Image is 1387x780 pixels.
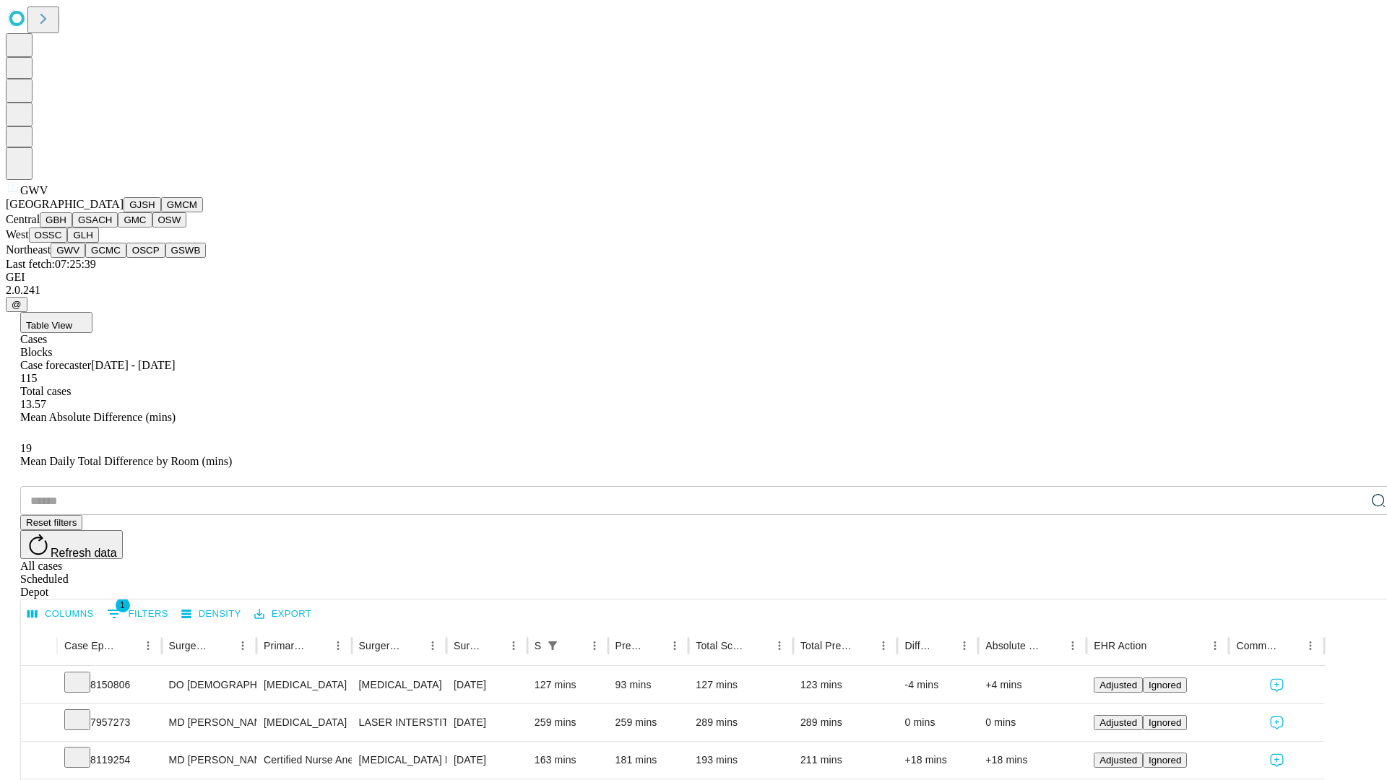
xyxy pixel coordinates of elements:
[233,636,253,656] button: Menu
[161,197,203,212] button: GMCM
[116,598,130,612] span: 1
[169,640,211,651] div: Surgeon Name
[564,636,584,656] button: Sort
[535,742,601,779] div: 163 mins
[26,320,72,331] span: Table View
[1094,640,1146,651] div: EHR Action
[454,704,520,741] div: [DATE]
[535,704,601,741] div: 259 mins
[6,213,40,225] span: Central
[1148,636,1168,656] button: Sort
[853,636,873,656] button: Sort
[1099,717,1137,728] span: Adjusted
[20,359,91,371] span: Case forecaster
[1280,636,1300,656] button: Sort
[1149,755,1181,766] span: Ignored
[28,748,50,773] button: Expand
[423,636,443,656] button: Menu
[264,742,344,779] div: Certified Nurse Anesthetist
[696,667,786,703] div: 127 mins
[6,258,96,270] span: Last fetch: 07:25:39
[103,602,172,625] button: Show filters
[29,227,68,243] button: OSSC
[6,297,27,312] button: @
[28,711,50,736] button: Expand
[20,398,46,410] span: 13.57
[615,640,644,651] div: Predicted In Room Duration
[1300,636,1321,656] button: Menu
[20,184,48,196] span: GWV
[615,704,682,741] div: 259 mins
[67,227,98,243] button: GLH
[749,636,769,656] button: Sort
[91,359,175,371] span: [DATE] - [DATE]
[20,372,37,384] span: 115
[696,704,786,741] div: 289 mins
[64,667,155,703] div: 8150806
[1143,715,1187,730] button: Ignored
[26,517,77,528] span: Reset filters
[1205,636,1225,656] button: Menu
[118,212,152,227] button: GMC
[934,636,954,656] button: Sort
[454,667,520,703] div: [DATE]
[800,640,852,651] div: Total Predicted Duration
[584,636,605,656] button: Menu
[64,640,116,651] div: Case Epic Id
[1149,717,1181,728] span: Ignored
[1236,640,1278,651] div: Comments
[264,704,344,741] div: [MEDICAL_DATA]
[20,385,71,397] span: Total cases
[769,636,790,656] button: Menu
[20,442,32,454] span: 19
[6,198,124,210] span: [GEOGRAPHIC_DATA]
[20,312,92,333] button: Table View
[24,603,98,625] button: Select columns
[138,636,158,656] button: Menu
[402,636,423,656] button: Sort
[118,636,138,656] button: Sort
[665,636,685,656] button: Menu
[165,243,207,258] button: GSWB
[800,667,891,703] div: 123 mins
[1042,636,1063,656] button: Sort
[169,742,249,779] div: MD [PERSON_NAME]
[169,704,249,741] div: MD [PERSON_NAME]
[985,640,1041,651] div: Absolute Difference
[72,212,118,227] button: GSACH
[1143,753,1187,768] button: Ignored
[124,197,161,212] button: GJSH
[359,704,439,741] div: LASER INTERSTITIAL THERMAL THERAPY (LITT) OF LESION, INTRACRANIAL, INCLUDING [PERSON_NAME] HOLE(S...
[20,455,232,467] span: Mean Daily Total Difference by Room (mins)
[308,636,328,656] button: Sort
[85,243,126,258] button: GCMC
[800,742,891,779] div: 211 mins
[904,704,971,741] div: 0 mins
[1099,680,1137,690] span: Adjusted
[1099,755,1137,766] span: Adjusted
[644,636,665,656] button: Sort
[6,243,51,256] span: Northeast
[454,742,520,779] div: [DATE]
[696,742,786,779] div: 193 mins
[359,667,439,703] div: [MEDICAL_DATA]
[28,673,50,698] button: Expand
[873,636,894,656] button: Menu
[6,284,1381,297] div: 2.0.241
[20,411,176,423] span: Mean Absolute Difference (mins)
[985,704,1079,741] div: 0 mins
[152,212,187,227] button: OSW
[1094,715,1143,730] button: Adjusted
[264,640,306,651] div: Primary Service
[40,212,72,227] button: GBH
[454,640,482,651] div: Surgery Date
[6,228,29,240] span: West
[212,636,233,656] button: Sort
[251,603,315,625] button: Export
[504,636,524,656] button: Menu
[359,742,439,779] div: [MEDICAL_DATA] EXCISION HERNIATED INTERVERTEBRAL DISK [MEDICAL_DATA]
[904,667,971,703] div: -4 mins
[904,742,971,779] div: +18 mins
[264,667,344,703] div: [MEDICAL_DATA]
[1094,677,1143,693] button: Adjusted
